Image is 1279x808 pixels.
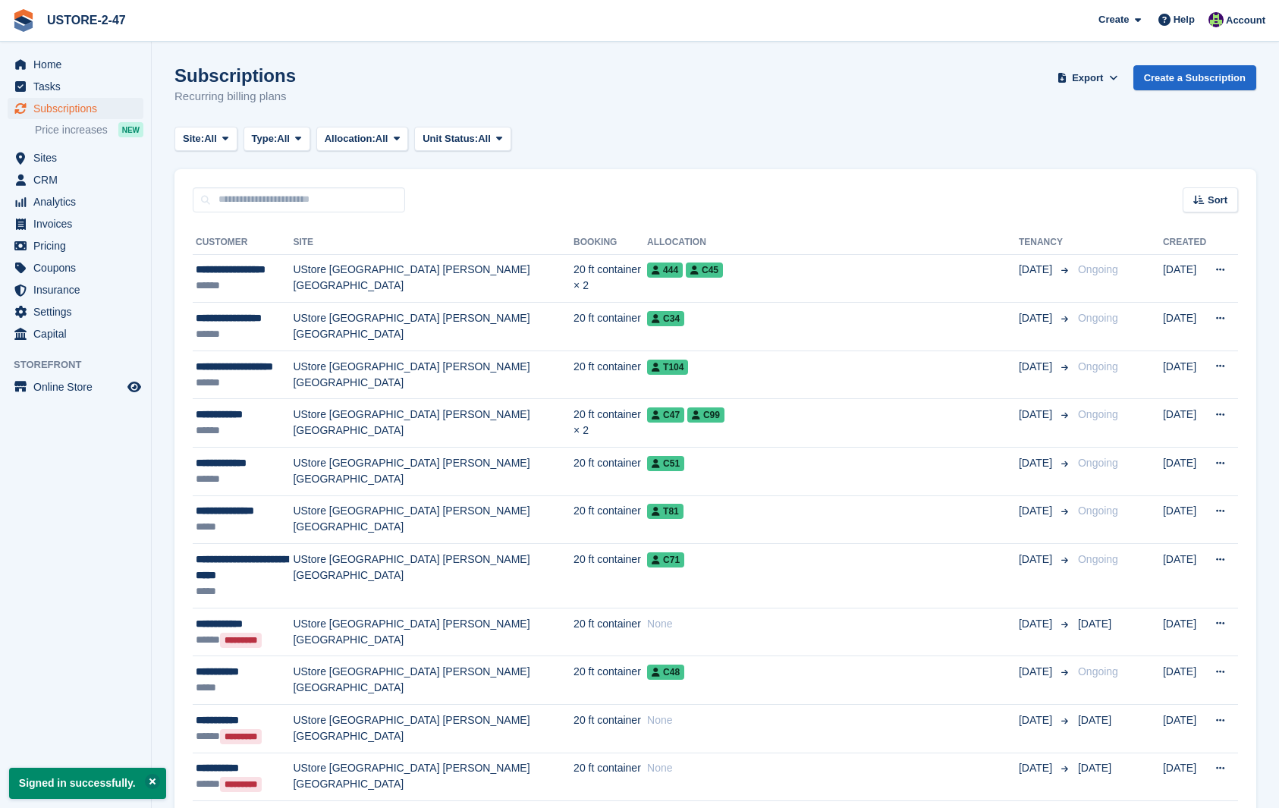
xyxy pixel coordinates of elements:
span: [DATE] [1019,552,1055,567]
span: Storefront [14,357,151,373]
span: C99 [687,407,724,423]
span: T104 [647,360,688,375]
a: menu [8,235,143,256]
span: Online Store [33,376,124,398]
th: Allocation [647,231,1019,255]
p: Recurring billing plans [174,88,296,105]
div: NEW [118,122,143,137]
span: [DATE] [1019,503,1055,519]
span: C51 [647,456,684,471]
span: Ongoing [1078,457,1118,469]
td: 20 ft container × 2 [574,399,647,448]
td: UStore [GEOGRAPHIC_DATA] [PERSON_NAME][GEOGRAPHIC_DATA] [293,753,574,801]
span: All [478,131,491,146]
th: Site [293,231,574,255]
span: C45 [686,263,723,278]
th: Tenancy [1019,231,1072,255]
span: C48 [647,665,684,680]
td: UStore [GEOGRAPHIC_DATA] [PERSON_NAME][GEOGRAPHIC_DATA] [293,303,574,351]
td: UStore [GEOGRAPHIC_DATA] [PERSON_NAME][GEOGRAPHIC_DATA] [293,254,574,303]
td: UStore [GEOGRAPHIC_DATA] [PERSON_NAME][GEOGRAPHIC_DATA] [293,705,574,753]
span: T81 [647,504,683,519]
span: All [376,131,388,146]
a: Price increases NEW [35,121,143,138]
span: [DATE] [1019,310,1055,326]
a: menu [8,191,143,212]
span: Ongoing [1078,312,1118,324]
img: stora-icon-8386f47178a22dfd0bd8f6a31ec36ba5ce8667c1dd55bd0f319d3a0aa187defe.svg [12,9,35,32]
span: Capital [33,323,124,344]
button: Type: All [244,127,310,152]
td: 20 ft container [574,303,647,351]
a: menu [8,76,143,97]
span: Coupons [33,257,124,278]
img: Kelly Donaldson [1208,12,1224,27]
td: [DATE] [1163,448,1206,496]
td: 20 ft container [574,656,647,705]
a: menu [8,279,143,300]
p: Signed in successfully. [9,768,166,799]
td: 20 ft container [574,544,647,608]
span: Sites [33,147,124,168]
button: Site: All [174,127,237,152]
span: Pricing [33,235,124,256]
a: menu [8,213,143,234]
a: menu [8,54,143,75]
a: menu [8,301,143,322]
div: None [647,760,1019,776]
span: Analytics [33,191,124,212]
span: 444 [647,263,683,278]
td: UStore [GEOGRAPHIC_DATA] [PERSON_NAME][GEOGRAPHIC_DATA] [293,544,574,608]
td: [DATE] [1163,608,1206,656]
span: Price increases [35,123,108,137]
td: 20 ft container [574,351,647,399]
span: [DATE] [1078,618,1111,630]
span: Type: [252,131,278,146]
span: Subscriptions [33,98,124,119]
th: Booking [574,231,647,255]
span: Tasks [33,76,124,97]
td: [DATE] [1163,351,1206,399]
a: Preview store [125,378,143,396]
a: Create a Subscription [1133,65,1256,90]
span: [DATE] [1019,712,1055,728]
span: All [204,131,217,146]
span: [DATE] [1019,455,1055,471]
td: UStore [GEOGRAPHIC_DATA] [PERSON_NAME][GEOGRAPHIC_DATA] [293,608,574,656]
span: Settings [33,301,124,322]
td: 20 ft container [574,753,647,801]
span: C71 [647,552,684,567]
td: UStore [GEOGRAPHIC_DATA] [PERSON_NAME][GEOGRAPHIC_DATA] [293,399,574,448]
td: UStore [GEOGRAPHIC_DATA] [PERSON_NAME][GEOGRAPHIC_DATA] [293,351,574,399]
a: menu [8,376,143,398]
span: CRM [33,169,124,190]
span: [DATE] [1019,262,1055,278]
span: [DATE] [1019,616,1055,632]
a: USTORE-2-47 [41,8,132,33]
td: 20 ft container [574,608,647,656]
span: [DATE] [1078,714,1111,726]
div: None [647,616,1019,632]
a: menu [8,257,143,278]
td: UStore [GEOGRAPHIC_DATA] [PERSON_NAME][GEOGRAPHIC_DATA] [293,656,574,705]
button: Export [1054,65,1121,90]
td: [DATE] [1163,544,1206,608]
a: menu [8,169,143,190]
button: Unit Status: All [414,127,511,152]
span: Account [1226,13,1265,28]
td: 20 ft container [574,495,647,544]
td: [DATE] [1163,303,1206,351]
span: [DATE] [1019,359,1055,375]
th: Created [1163,231,1206,255]
span: Help [1174,12,1195,27]
span: Home [33,54,124,75]
span: Ongoing [1078,665,1118,678]
td: 20 ft container [574,448,647,496]
span: Unit Status: [423,131,478,146]
span: Ongoing [1078,360,1118,373]
h1: Subscriptions [174,65,296,86]
button: Allocation: All [316,127,409,152]
span: All [277,131,290,146]
td: [DATE] [1163,254,1206,303]
span: [DATE] [1019,407,1055,423]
